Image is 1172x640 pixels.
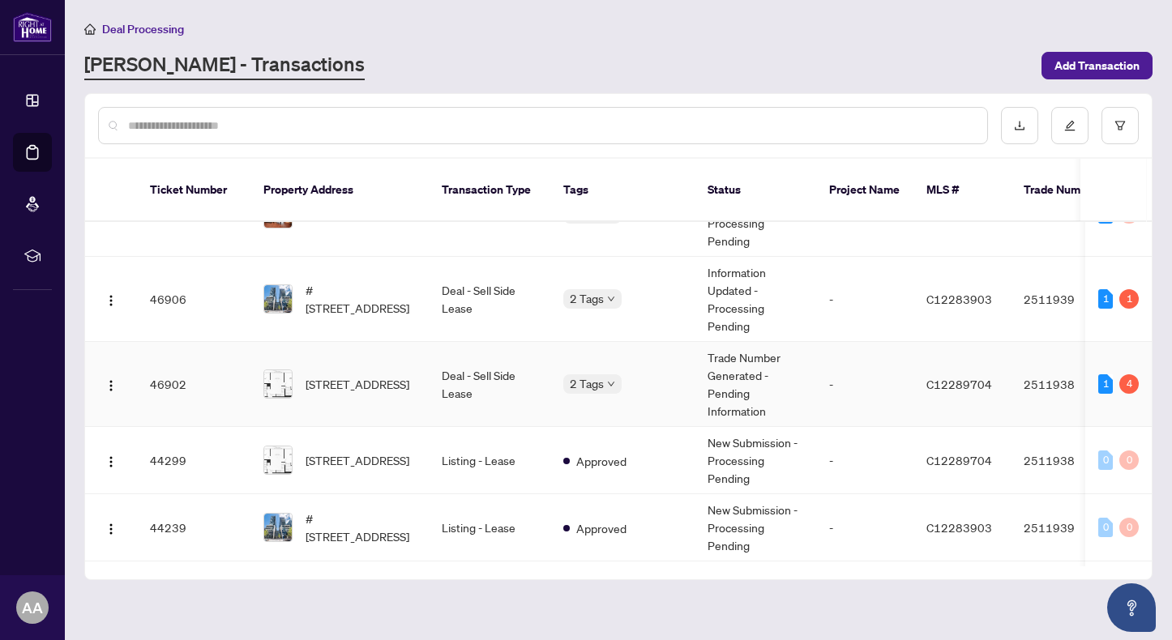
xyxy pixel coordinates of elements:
button: Add Transaction [1042,52,1153,79]
div: 0 [1119,450,1139,470]
div: 0 [1098,518,1113,537]
span: 2 Tags [570,289,604,308]
span: C12289704 [926,453,992,467]
img: Logo [105,294,118,307]
button: Open asap [1107,583,1156,632]
td: - [816,494,913,561]
span: C12289704 [926,377,992,391]
th: Trade Number [1011,159,1124,222]
th: Project Name [816,159,913,222]
div: 1 [1119,289,1139,309]
td: 46902 [137,342,250,427]
th: Status [695,159,816,222]
button: Logo [98,371,124,397]
td: Listing - Lease [429,494,550,561]
td: - [816,257,913,342]
button: Logo [98,286,124,312]
td: Trade Number Generated - Pending Information [695,342,816,427]
td: - [816,342,913,427]
span: down [607,380,615,388]
img: thumbnail-img [264,514,292,541]
td: Information Updated - Processing Pending [695,257,816,342]
td: 44299 [137,427,250,494]
img: Logo [105,455,118,468]
td: - [816,427,913,494]
img: thumbnail-img [264,285,292,313]
img: thumbnail-img [264,370,292,398]
img: thumbnail-img [264,446,292,474]
button: download [1001,107,1038,144]
span: download [1014,120,1025,131]
td: 44239 [137,494,250,561]
td: New Submission - Processing Pending [695,427,816,494]
td: 2511939 [1011,494,1124,561]
button: Logo [98,514,124,540]
span: Deal Processing [102,22,184,36]
div: 1 [1098,374,1113,394]
img: Logo [105,379,118,392]
td: 2511938 [1011,342,1124,427]
span: down [607,295,615,303]
td: Deal - Sell Side Lease [429,257,550,342]
span: edit [1064,120,1076,131]
img: logo [13,12,52,42]
span: 2 Tags [570,374,604,393]
span: filter [1114,120,1126,131]
th: Ticket Number [137,159,250,222]
td: Deal - Sell Side Lease [429,342,550,427]
span: [STREET_ADDRESS] [306,375,409,393]
div: 0 [1119,518,1139,537]
span: #[STREET_ADDRESS] [306,281,416,317]
div: 4 [1119,374,1139,394]
span: home [84,23,96,35]
button: Logo [98,447,124,473]
span: [STREET_ADDRESS] [306,451,409,469]
th: Property Address [250,159,429,222]
a: [PERSON_NAME] - Transactions [84,51,365,80]
div: 1 [1098,289,1113,309]
span: C12283903 [926,520,992,535]
td: Listing - Lease [429,427,550,494]
span: #[STREET_ADDRESS] [306,510,416,545]
div: 0 [1098,450,1113,470]
td: 46906 [137,257,250,342]
td: New Submission - Processing Pending [695,494,816,561]
th: Transaction Type [429,159,550,222]
th: Tags [550,159,695,222]
span: AA [22,596,43,619]
span: Approved [576,519,627,537]
img: Logo [105,523,118,535]
button: edit [1051,107,1089,144]
span: C12283903 [926,292,992,306]
td: 2511939 [1011,257,1124,342]
span: Approved [576,452,627,470]
span: Add Transaction [1054,53,1140,79]
th: MLS # [913,159,1011,222]
button: filter [1101,107,1139,144]
td: 2511938 [1011,427,1124,494]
